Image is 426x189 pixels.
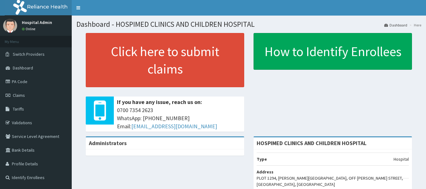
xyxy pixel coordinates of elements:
a: How to Identify Enrollees [254,33,412,70]
b: Address [257,169,274,175]
p: Hospital [394,156,409,162]
span: Dashboard [13,65,33,71]
span: 0700 7354 2623 WhatsApp: [PHONE_NUMBER] Email: [117,106,241,130]
li: Here [408,22,421,28]
span: Claims [13,92,25,98]
a: [EMAIL_ADDRESS][DOMAIN_NAME] [131,123,217,130]
p: Hospital Admin [22,20,52,25]
img: User Image [3,19,17,33]
p: PLOT 1294, [PERSON_NAME][GEOGRAPHIC_DATA], OFF [PERSON_NAME] STREET, [GEOGRAPHIC_DATA], [GEOGRAPH... [257,175,409,187]
span: Tariffs [13,106,24,112]
h1: Dashboard - HOSPIMED CLINICS AND CHILDREN HOSPITAL [76,20,421,28]
b: Administrators [89,139,127,147]
b: If you have any issue, reach us on: [117,98,202,106]
span: Switch Providers [13,51,45,57]
a: Dashboard [384,22,407,28]
b: Type [257,156,267,162]
a: Click here to submit claims [86,33,244,87]
a: Online [22,27,37,31]
strong: HOSPIMED CLINICS AND CHILDREN HOSPITAL [257,139,366,147]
